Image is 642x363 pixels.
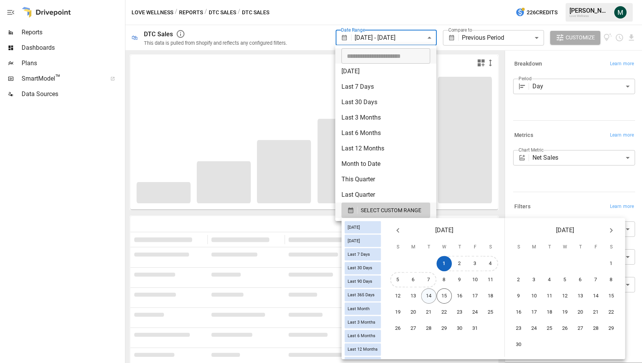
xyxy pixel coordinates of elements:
[452,256,468,272] button: 2
[527,305,542,320] button: 17
[437,256,452,272] button: 1
[483,256,498,272] button: 4
[452,321,468,336] button: 30
[511,289,527,304] button: 9
[361,206,421,215] span: SELECT CUSTOM RANGE
[588,321,604,336] button: 28
[345,333,378,338] span: Last 6 Months
[341,203,430,218] button: SELECT CUSTOM RANGE
[390,305,406,320] button: 19
[406,272,421,288] button: 6
[406,305,421,320] button: 20
[588,289,604,304] button: 14
[335,125,436,141] li: Last 6 Months
[345,262,381,274] div: Last 30 Days
[406,289,421,304] button: 13
[558,321,573,336] button: 26
[345,248,381,261] div: Last 7 Days
[390,223,405,238] button: Previous month
[483,272,498,288] button: 11
[603,223,619,238] button: Next month
[335,95,436,110] li: Last 30 Days
[512,240,525,255] span: Sunday
[483,305,498,320] button: 25
[345,302,381,315] div: Last Month
[527,289,542,304] button: 10
[453,240,466,255] span: Thursday
[421,289,437,304] button: 14
[573,289,588,304] button: 13
[542,305,558,320] button: 18
[335,187,436,203] li: Last Quarter
[483,240,497,255] span: Saturday
[421,272,437,288] button: 7
[588,272,604,288] button: 7
[558,305,573,320] button: 19
[345,235,381,247] div: [DATE]
[542,289,558,304] button: 11
[345,225,363,230] span: [DATE]
[406,240,420,255] span: Monday
[345,265,375,270] span: Last 30 Days
[437,305,452,320] button: 22
[542,321,558,336] button: 25
[604,256,619,272] button: 1
[335,156,436,172] li: Month to Date
[511,272,527,288] button: 2
[335,79,436,95] li: Last 7 Days
[468,289,483,304] button: 17
[604,240,618,255] span: Saturday
[390,289,406,304] button: 12
[345,320,378,325] span: Last 3 Months
[345,347,381,352] span: Last 12 Months
[421,321,437,336] button: 28
[422,240,436,255] span: Tuesday
[390,272,406,288] button: 5
[589,240,603,255] span: Friday
[468,240,482,255] span: Friday
[335,110,436,125] li: Last 3 Months
[345,330,381,342] div: Last 6 Months
[345,279,375,284] span: Last 90 Days
[335,172,436,187] li: This Quarter
[604,272,619,288] button: 8
[435,225,453,236] span: [DATE]
[483,289,498,304] button: 18
[406,321,421,336] button: 27
[437,321,452,336] button: 29
[345,221,381,233] div: [DATE]
[345,343,381,356] div: Last 12 Months
[452,272,468,288] button: 9
[558,240,572,255] span: Wednesday
[604,289,619,304] button: 15
[468,321,483,336] button: 31
[573,240,587,255] span: Thursday
[604,305,619,320] button: 22
[345,275,381,288] div: Last 90 Days
[345,289,381,301] div: Last 365 Days
[437,289,452,304] button: 15
[345,252,373,257] span: Last 7 Days
[345,293,378,298] span: Last 365 Days
[573,305,588,320] button: 20
[527,272,542,288] button: 3
[390,321,406,336] button: 26
[468,272,483,288] button: 10
[345,238,363,243] span: [DATE]
[556,225,574,236] span: [DATE]
[468,305,483,320] button: 24
[511,337,527,353] button: 30
[542,240,556,255] span: Tuesday
[391,240,405,255] span: Sunday
[588,305,604,320] button: 21
[511,321,527,336] button: 23
[573,321,588,336] button: 27
[421,305,437,320] button: 21
[452,289,468,304] button: 16
[345,306,373,311] span: Last Month
[511,305,527,320] button: 16
[573,272,588,288] button: 6
[558,289,573,304] button: 12
[542,272,558,288] button: 4
[558,272,573,288] button: 5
